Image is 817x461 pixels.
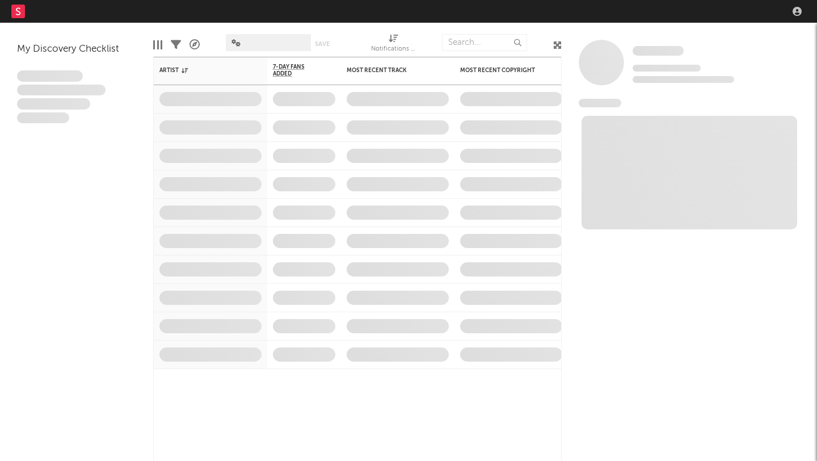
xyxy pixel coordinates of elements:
div: My Discovery Checklist [17,43,136,56]
div: A&R Pipeline [189,28,200,61]
span: 0 fans last week [633,76,734,83]
span: Aliquam viverra [17,112,69,124]
div: Filters [171,28,181,61]
span: Tracking Since: [DATE] [633,65,701,72]
span: Praesent ac interdum [17,98,90,110]
div: Artist [159,67,245,74]
button: Save [315,41,330,47]
div: Most Recent Track [347,67,432,74]
span: News Feed [579,99,621,107]
div: Notifications (Artist) [371,28,416,61]
a: Some Artist [633,45,684,57]
div: Most Recent Copyright [460,67,545,74]
span: Lorem ipsum dolor [17,70,83,82]
span: Some Artist [633,46,684,56]
span: 7-Day Fans Added [273,64,318,77]
input: Search... [442,34,527,51]
span: Integer aliquet in purus et [17,85,106,96]
div: Edit Columns [153,28,162,61]
div: Notifications (Artist) [371,43,416,56]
